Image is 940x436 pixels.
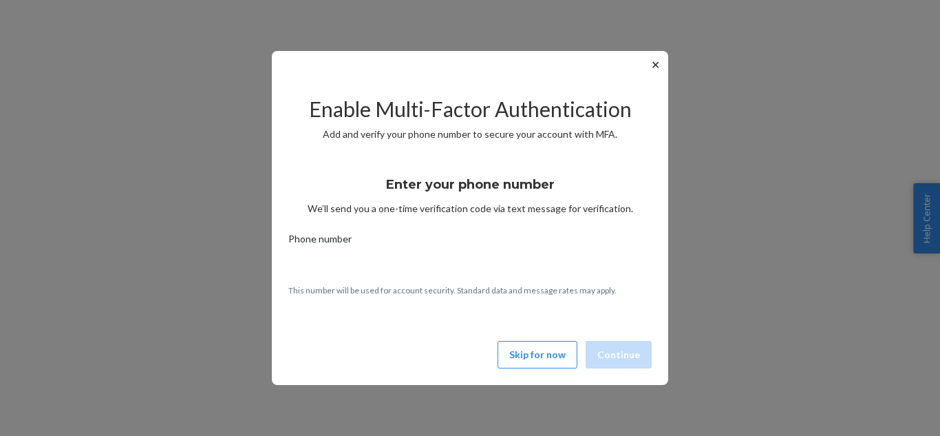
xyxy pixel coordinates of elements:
[288,127,652,141] p: Add and verify your phone number to secure your account with MFA.
[498,341,577,368] button: Skip for now
[648,56,663,73] button: ✕
[386,176,555,194] h3: Enter your phone number
[288,98,652,121] h2: Enable Multi-Factor Authentication
[288,232,352,251] span: Phone number
[586,341,652,368] button: Continue
[288,165,652,216] div: We’ll send you a one-time verification code via text message for verification.
[288,284,652,296] p: This number will be used for account security. Standard data and message rates may apply.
